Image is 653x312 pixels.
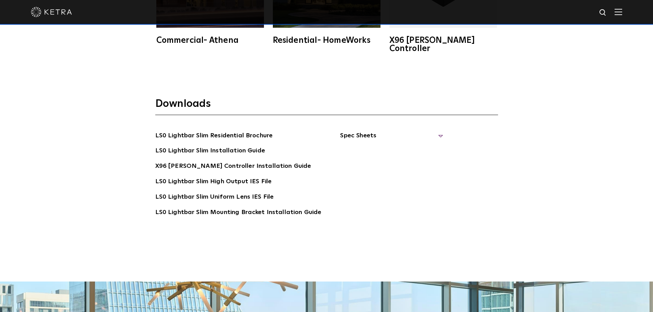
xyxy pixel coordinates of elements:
[340,131,443,146] span: Spec Sheets
[155,146,265,157] a: LS0 Lightbar Slim Installation Guide
[599,9,607,17] img: search icon
[273,36,380,45] div: Residential- HomeWorks
[615,9,622,15] img: Hamburger%20Nav.svg
[155,97,498,115] h3: Downloads
[155,131,273,142] a: LS0 Lightbar Slim Residential Brochure
[31,7,72,17] img: ketra-logo-2019-white
[155,192,274,203] a: LS0 Lightbar Slim Uniform Lens IES File
[155,161,311,172] a: X96 [PERSON_NAME] Controller Installation Guide
[156,36,264,45] div: Commercial- Athena
[155,208,322,219] a: LS0 Lightbar Slim Mounting Bracket Installation Guide
[155,177,272,188] a: LS0 Lightbar Slim High Output IES File
[389,36,497,53] div: X96 [PERSON_NAME] Controller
